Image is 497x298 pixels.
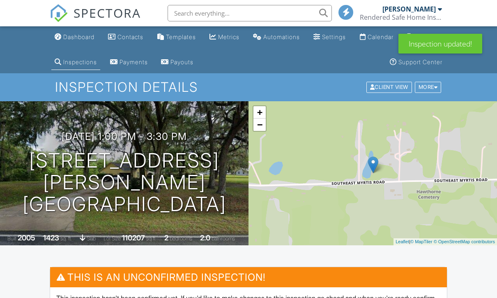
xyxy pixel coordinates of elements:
img: The Best Home Inspection Software - Spectora [50,4,68,22]
div: Calendar [368,33,393,40]
div: Inspection updated! [398,34,482,54]
a: © OpenStreetMap contributors [434,239,495,244]
span: Lot Size [104,235,121,242]
div: Client View [366,82,412,93]
div: Payments [120,58,148,65]
a: Settings [310,30,349,45]
a: Metrics [206,30,243,45]
div: | [393,238,497,245]
a: Payments [107,55,151,70]
span: sq.ft. [146,235,156,242]
span: Built [7,235,16,242]
div: 2 [164,233,168,242]
div: Support Center [398,58,442,65]
div: Settings [322,33,346,40]
span: bathrooms [212,235,235,242]
div: Payouts [170,58,193,65]
h3: This is an Unconfirmed Inspection! [50,267,447,287]
a: Support Center [387,55,446,70]
a: © MapTiler [410,239,433,244]
a: Automations (Basic) [250,30,303,45]
div: Contacts [117,33,143,40]
a: Inspections [51,55,100,70]
div: More [415,82,442,93]
a: Dashboard [51,30,98,45]
div: Inspections [63,58,97,65]
a: Zoom in [253,106,266,119]
div: 2005 [18,233,35,242]
h3: [DATE] 1:00 pm - 3:30 pm [62,131,187,142]
div: Rendered Safe Home Inspections, LLC [360,13,442,21]
input: Search everything... [168,5,332,21]
h1: [STREET_ADDRESS][PERSON_NAME] [GEOGRAPHIC_DATA] [13,150,235,215]
span: bedrooms [170,235,192,242]
a: Zoom out [253,119,266,131]
a: Payouts [158,55,197,70]
div: Automations [263,33,300,40]
div: 110207 [122,233,145,242]
a: Leaflet [396,239,409,244]
a: Calendar [357,30,397,45]
span: slab [87,235,96,242]
a: Contacts [105,30,147,45]
div: [PERSON_NAME] [382,5,436,13]
a: Templates [154,30,199,45]
div: Templates [166,33,196,40]
a: SPECTORA [50,11,141,28]
div: 2.0 [200,233,210,242]
div: Dashboard [63,33,94,40]
h1: Inspection Details [55,80,442,94]
span: SPECTORA [74,4,141,21]
span: sq. ft. [60,235,72,242]
div: 1423 [43,233,59,242]
div: Metrics [218,33,239,40]
a: Client View [366,84,414,90]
